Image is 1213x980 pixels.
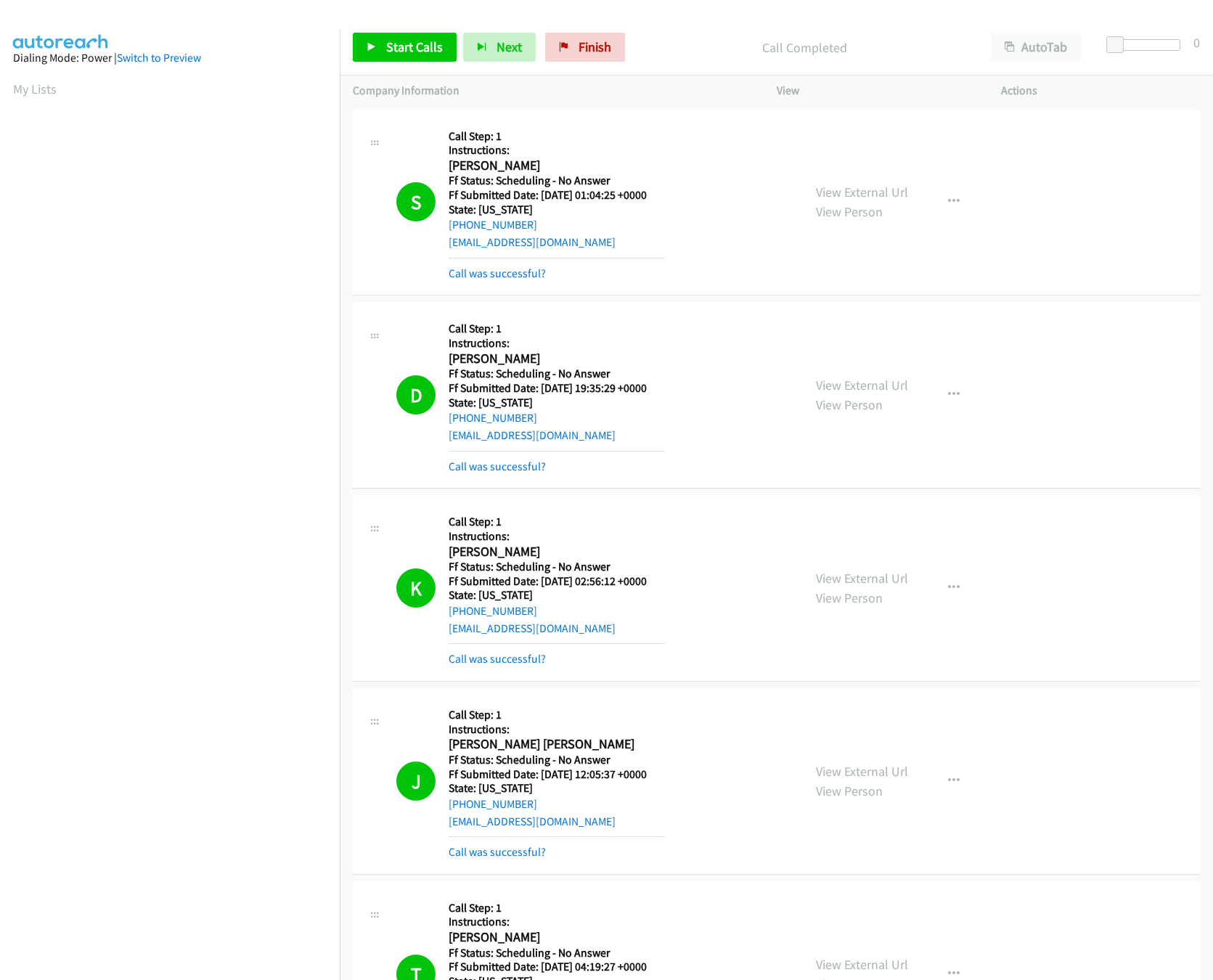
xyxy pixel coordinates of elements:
h5: State: [US_STATE] [449,588,665,603]
h1: K [396,568,436,608]
span: Next [497,38,522,55]
a: View External Url [816,184,908,200]
h5: Instructions: [449,722,665,737]
h2: [PERSON_NAME] [449,544,665,560]
h1: J [396,761,436,801]
h5: Call Step: 1 [449,708,665,722]
a: Call was successful? [449,845,546,859]
p: Actions [1001,82,1200,99]
h5: Instructions: [449,915,665,929]
h5: Instructions: [449,143,665,158]
p: Company Information [353,82,751,99]
h2: [PERSON_NAME] [449,158,665,174]
a: Call was successful? [449,652,546,666]
h5: Ff Status: Scheduling - No Answer [449,753,665,767]
a: [PHONE_NUMBER] [449,797,537,811]
iframe: Dialpad [13,112,340,801]
h5: Call Step: 1 [449,129,665,144]
h2: [PERSON_NAME] [449,351,665,367]
span: Start Calls [386,38,443,55]
button: AutoTab [991,33,1081,62]
a: Switch to Preview [117,51,201,65]
h5: Ff Status: Scheduling - No Answer [449,173,665,188]
h2: [PERSON_NAME] [449,929,665,946]
a: Finish [545,33,625,62]
a: [EMAIL_ADDRESS][DOMAIN_NAME] [449,428,616,442]
p: View [777,82,976,99]
h5: Ff Submitted Date: [DATE] 02:56:12 +0000 [449,574,665,589]
span: Finish [579,38,611,55]
a: My Lists [13,81,57,97]
h2: [PERSON_NAME] [PERSON_NAME] [449,736,665,753]
a: View External Url [816,763,908,780]
h5: Call Step: 1 [449,515,665,529]
a: Call was successful? [449,460,546,473]
h5: Ff Submitted Date: [DATE] 04:19:27 +0000 [449,960,665,974]
h5: Ff Submitted Date: [DATE] 01:04:25 +0000 [449,188,665,203]
h5: Call Step: 1 [449,901,665,915]
a: View External Url [816,377,908,393]
p: Call Completed [645,38,965,57]
a: View Person [816,589,883,606]
a: [PHONE_NUMBER] [449,218,537,232]
h5: Ff Status: Scheduling - No Answer [449,560,665,574]
h1: S [396,182,436,221]
h5: State: [US_STATE] [449,781,665,796]
h5: Ff Submitted Date: [DATE] 12:05:37 +0000 [449,767,665,782]
h1: D [396,375,436,415]
a: View External Url [816,956,908,973]
h5: State: [US_STATE] [449,203,665,217]
button: Next [463,33,536,62]
a: Start Calls [353,33,457,62]
a: View External Url [816,570,908,587]
a: View Person [816,203,883,220]
a: [EMAIL_ADDRESS][DOMAIN_NAME] [449,235,616,249]
iframe: Resource Center [1172,432,1213,547]
h5: Ff Status: Scheduling - No Answer [449,946,665,960]
h5: Instructions: [449,336,665,351]
a: View Person [816,783,883,799]
h5: Instructions: [449,529,665,544]
a: [PHONE_NUMBER] [449,604,537,618]
div: 0 [1193,33,1200,52]
a: [EMAIL_ADDRESS][DOMAIN_NAME] [449,621,616,635]
h5: State: [US_STATE] [449,396,665,410]
a: View Person [816,396,883,413]
h5: Call Step: 1 [449,322,665,336]
h5: Ff Submitted Date: [DATE] 19:35:29 +0000 [449,381,665,396]
a: [PHONE_NUMBER] [449,411,537,425]
a: [EMAIL_ADDRESS][DOMAIN_NAME] [449,814,616,828]
div: Dialing Mode: Power | [13,49,327,67]
a: Call was successful? [449,266,546,280]
h5: Ff Status: Scheduling - No Answer [449,367,665,381]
